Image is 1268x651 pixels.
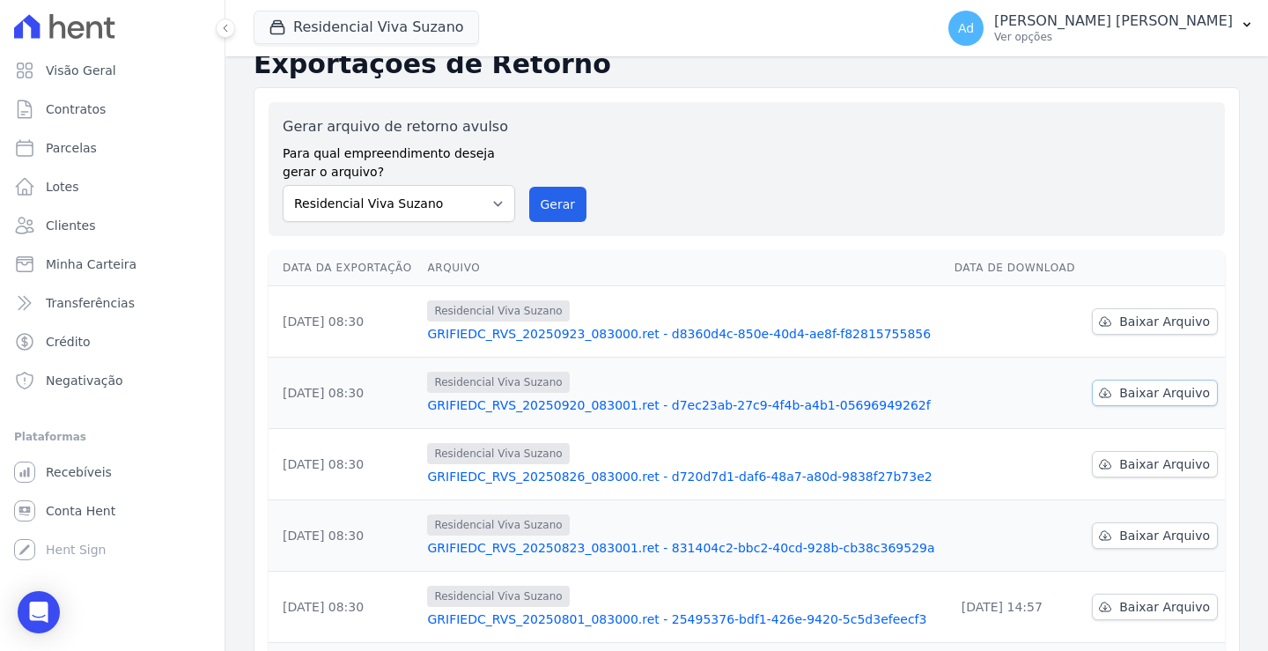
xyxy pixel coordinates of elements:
[269,572,420,643] td: [DATE] 08:30
[269,358,420,429] td: [DATE] 08:30
[947,572,1084,643] td: [DATE] 14:57
[46,62,116,79] span: Visão Geral
[958,22,974,34] span: Ad
[46,502,115,520] span: Conta Hent
[7,324,217,359] a: Crédito
[7,130,217,166] a: Parcelas
[1092,380,1218,406] a: Baixar Arquivo
[7,455,217,490] a: Recebíveis
[269,429,420,500] td: [DATE] 08:30
[46,294,135,312] span: Transferências
[14,426,210,448] div: Plataformas
[994,12,1233,30] p: [PERSON_NAME] [PERSON_NAME]
[7,53,217,88] a: Visão Geral
[427,610,940,628] a: GRIFIEDC_RVS_20250801_083000.ret - 25495376-bdf1-426e-9420-5c5d3efeecf3
[1092,594,1218,620] a: Baixar Arquivo
[46,100,106,118] span: Contratos
[269,286,420,358] td: [DATE] 08:30
[1119,384,1210,402] span: Baixar Arquivo
[46,372,123,389] span: Negativação
[7,92,217,127] a: Contratos
[46,139,97,157] span: Parcelas
[427,325,940,343] a: GRIFIEDC_RVS_20250923_083000.ret - d8360d4c-850e-40d4-ae8f-f82815755856
[529,187,587,222] button: Gerar
[427,300,569,322] span: Residencial Viva Suzano
[7,208,217,243] a: Clientes
[7,247,217,282] a: Minha Carteira
[420,250,947,286] th: Arquivo
[7,493,217,529] a: Conta Hent
[427,586,569,607] span: Residencial Viva Suzano
[1119,313,1210,330] span: Baixar Arquivo
[46,333,91,351] span: Crédito
[934,4,1268,53] button: Ad [PERSON_NAME] [PERSON_NAME] Ver opções
[7,363,217,398] a: Negativação
[7,169,217,204] a: Lotes
[269,250,420,286] th: Data da Exportação
[1119,455,1210,473] span: Baixar Arquivo
[1092,451,1218,477] a: Baixar Arquivo
[947,250,1084,286] th: Data de Download
[46,178,79,196] span: Lotes
[7,285,217,321] a: Transferências
[1092,522,1218,549] a: Baixar Arquivo
[269,500,420,572] td: [DATE] 08:30
[994,30,1233,44] p: Ver opções
[46,217,95,234] span: Clientes
[427,468,940,485] a: GRIFIEDC_RVS_20250826_083000.ret - d720d7d1-daf6-48a7-a80d-9838f27b73e2
[254,11,479,44] button: Residencial Viva Suzano
[283,116,515,137] label: Gerar arquivo de retorno avulso
[254,48,1240,80] h2: Exportações de Retorno
[427,514,569,536] span: Residencial Viva Suzano
[427,372,569,393] span: Residencial Viva Suzano
[46,255,136,273] span: Minha Carteira
[18,591,60,633] div: Open Intercom Messenger
[283,137,515,181] label: Para qual empreendimento deseja gerar o arquivo?
[1119,598,1210,616] span: Baixar Arquivo
[1092,308,1218,335] a: Baixar Arquivo
[427,396,940,414] a: GRIFIEDC_RVS_20250920_083001.ret - d7ec23ab-27c9-4f4b-a4b1-05696949262f
[427,539,940,557] a: GRIFIEDC_RVS_20250823_083001.ret - 831404c2-bbc2-40cd-928b-cb38c369529a
[427,443,569,464] span: Residencial Viva Suzano
[1119,527,1210,544] span: Baixar Arquivo
[46,463,112,481] span: Recebíveis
